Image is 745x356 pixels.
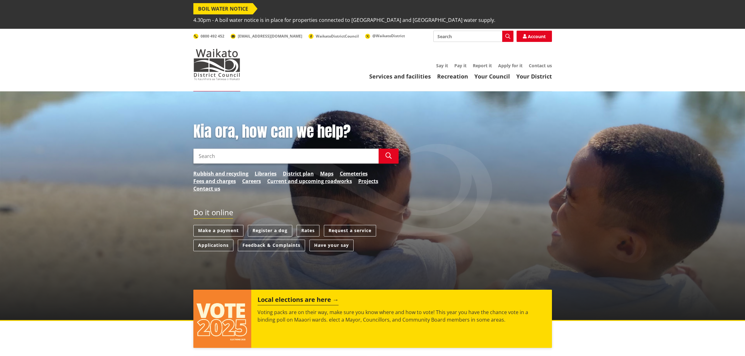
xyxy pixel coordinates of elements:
[238,33,302,39] span: [EMAIL_ADDRESS][DOMAIN_NAME]
[248,225,292,236] a: Register a dog
[372,33,405,38] span: @WaikatoDistrict
[231,33,302,39] a: [EMAIL_ADDRESS][DOMAIN_NAME]
[193,185,220,192] a: Contact us
[365,33,405,38] a: @WaikatoDistrict
[324,225,376,236] a: Request a service
[436,63,448,69] a: Say it
[283,170,314,177] a: District plan
[193,208,233,219] h2: Do it online
[498,63,523,69] a: Apply for it
[193,170,248,177] a: Rubbish and recycling
[193,290,252,348] img: Vote 2025
[193,123,399,141] h1: Kia ora, how can we help?
[316,33,359,39] span: WaikatoDistrictCouncil
[437,73,468,80] a: Recreation
[193,33,224,39] a: 0800 492 452
[267,177,352,185] a: Current and upcoming roadworks
[242,177,261,185] a: Careers
[320,170,334,177] a: Maps
[193,149,379,164] input: Search input
[193,177,236,185] a: Fees and charges
[258,308,545,323] p: Voting packs are on their way, make sure you know where and how to vote! This year you have the c...
[309,240,354,251] a: Have your say
[238,240,305,251] a: Feedback & Complaints
[358,177,378,185] a: Projects
[255,170,277,177] a: Libraries
[193,240,233,251] a: Applications
[193,14,495,26] span: 4.30pm - A boil water notice is in place for properties connected to [GEOGRAPHIC_DATA] and [GEOGR...
[517,31,552,42] a: Account
[529,63,552,69] a: Contact us
[516,73,552,80] a: Your District
[433,31,513,42] input: Search input
[193,290,552,348] a: Local elections are here Voting packs are on their way, make sure you know where and how to vote!...
[193,225,243,236] a: Make a payment
[193,3,253,14] span: BOIL WATER NOTICE
[369,73,431,80] a: Services and facilities
[474,73,510,80] a: Your Council
[340,170,368,177] a: Cemeteries
[454,63,467,69] a: Pay it
[258,296,339,305] h2: Local elections are here
[473,63,492,69] a: Report it
[201,33,224,39] span: 0800 492 452
[193,49,240,80] img: Waikato District Council - Te Kaunihera aa Takiwaa o Waikato
[297,225,319,236] a: Rates
[309,33,359,39] a: WaikatoDistrictCouncil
